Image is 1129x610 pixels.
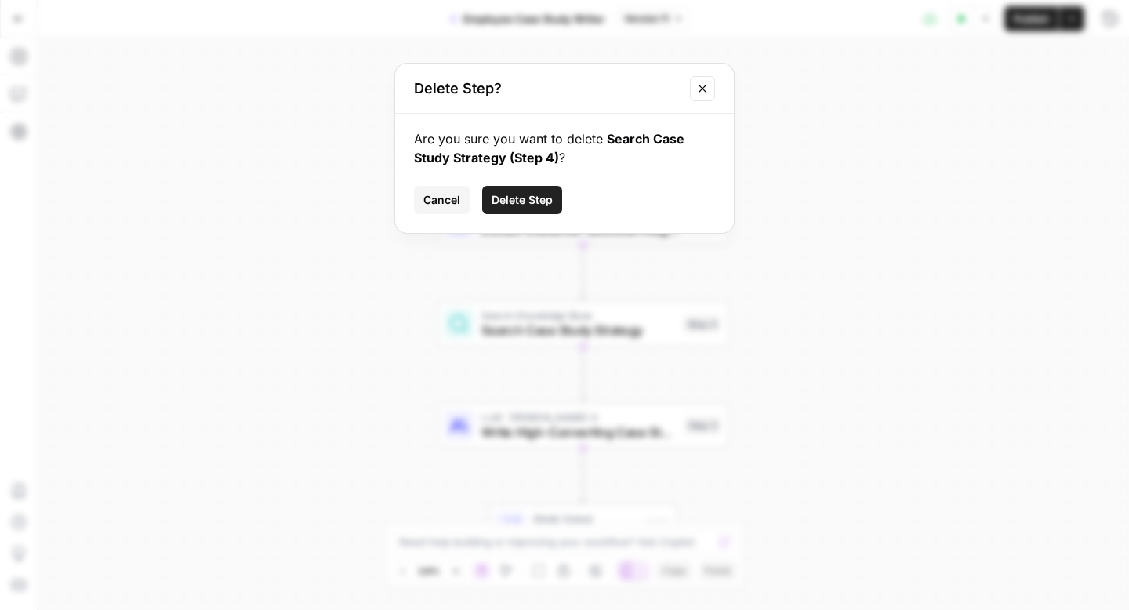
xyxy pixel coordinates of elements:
[690,76,715,101] button: Close modal
[482,186,562,214] button: Delete Step
[423,192,460,208] span: Cancel
[414,129,715,167] div: Are you sure you want to delete ?
[492,192,553,208] span: Delete Step
[414,186,470,214] button: Cancel
[414,78,681,100] h2: Delete Step?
